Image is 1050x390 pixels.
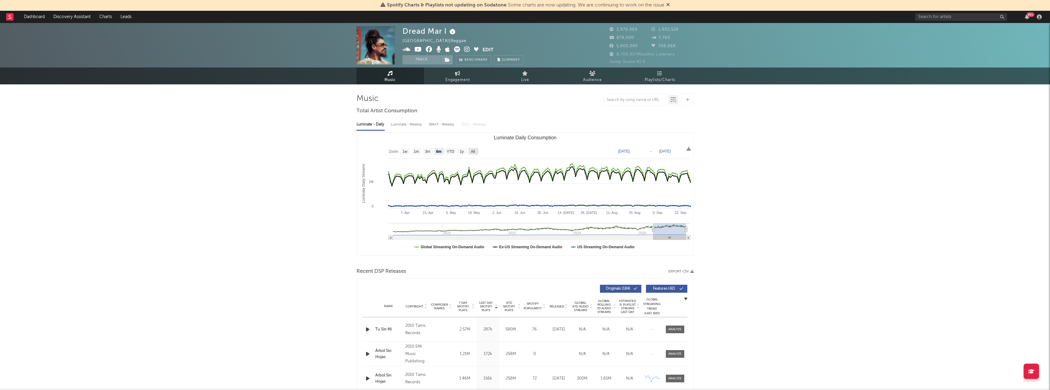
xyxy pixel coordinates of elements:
div: N/A [596,351,616,357]
a: Audience [559,68,626,84]
span: : Some charts are now updating. We are continuing to work on the issue [387,3,664,8]
div: 172k [478,351,498,357]
span: ATD Spotify Plays [501,301,517,312]
div: 2010 Tams Records [405,322,428,337]
span: Composer Names [431,303,448,310]
div: N/A [619,351,640,357]
div: N/A [572,326,593,333]
a: Arbol Sin Hojas [375,373,402,384]
text: 14. [DATE] [558,211,574,214]
text: 2. Jun [492,211,501,214]
span: 878,000 [609,36,634,40]
div: 99 + [1027,12,1034,17]
div: 0 [524,351,545,357]
span: 708,868 [651,44,676,48]
text: 30. Jun [537,211,548,214]
span: Summary [502,58,520,62]
text: 21. Apr [422,211,433,214]
div: 300M [572,376,593,382]
button: Export CSV [668,270,694,273]
span: Originals ( 184 ) [604,287,632,291]
text: Luminate Daily Streams [361,164,365,203]
a: Benchmark [456,55,491,64]
text: 16. Jun [514,211,525,214]
svg: Luminate Daily Consumption [357,133,693,255]
a: Tu Sin Mi [375,326,402,333]
div: Luminate - Daily [357,119,385,130]
span: Copyright [406,305,423,308]
div: 287k [478,326,498,333]
a: Leads [116,11,136,23]
div: N/A [619,326,640,333]
div: 2.57M [455,326,475,333]
button: Edit [483,46,494,54]
text: Ex-US Streaming On-Demand Audio [499,245,562,249]
text: 19. May [468,211,480,214]
span: Released [550,305,564,308]
div: 76 [524,326,545,333]
div: N/A [619,376,640,382]
span: Benchmark [464,56,488,64]
text: Luminate Daily Consumption [494,135,556,140]
text: 1y [460,149,464,154]
text: US Streaming On-Demand Audio [577,245,635,249]
span: 5,900,000 [609,44,638,48]
text: 5. May [446,211,456,214]
div: 2010 Tams Records [405,371,428,386]
div: Name [375,304,402,309]
div: [GEOGRAPHIC_DATA] | Reggae [403,37,473,45]
input: Search by song name or URL [604,98,668,102]
text: YTD [447,149,454,154]
div: 2010 EMI Music Publishing [405,343,428,365]
input: Search for artists [915,13,1007,21]
span: Jump Score: 41.0 [609,60,645,64]
text: 25. Aug [629,211,640,214]
span: Global Rolling 7D Audio Streams [596,299,613,314]
span: Live [521,76,529,84]
text: 3m [425,149,430,154]
span: 2,976,969 [609,28,638,32]
a: Engagement [424,68,491,84]
span: Last Day Spotify Plays [478,301,494,312]
span: Music [384,76,396,84]
span: Engagement [445,76,470,84]
span: Estimated % Playlist Streams Last Day [619,299,636,314]
text: 1m [414,149,419,154]
div: 72 [524,376,545,382]
button: Features(42) [646,285,687,293]
span: 7,760 [651,36,670,40]
span: Audience [583,76,602,84]
span: Features ( 42 ) [650,287,678,291]
a: Playlists/Charts [626,68,694,84]
button: Originals(184) [600,285,641,293]
text: Zoom [389,149,398,154]
div: [DATE] [548,376,569,382]
text: 7. Apr [401,211,410,214]
text: 1w [403,149,407,154]
div: N/A [596,326,616,333]
text: [DATE] [659,149,671,153]
span: Global ATD Audio Streams [572,301,589,312]
span: 7 Day Spotify Plays [455,301,471,312]
span: 8,700,957 Monthly Listeners [609,52,675,56]
div: Dread Mar I [403,26,457,36]
div: Árbol Sin Hojas [375,348,402,360]
div: 258M [501,351,521,357]
div: 258M [501,376,521,382]
text: Global Streaming On-Demand Audio [421,245,484,249]
div: 1.21M [455,351,475,357]
span: Dismiss [666,3,670,8]
a: Discovery Assistant [49,11,95,23]
div: Global Streaming Trend (Last 60D) [643,297,661,316]
div: 156k [478,376,498,382]
div: [DATE] [548,326,569,333]
span: 1,802,528 [651,28,679,32]
a: Charts [95,11,116,23]
span: Playlists/Charts [645,76,675,84]
div: N/A [572,351,593,357]
text: 6m [436,149,441,154]
text: 1M [368,180,373,183]
div: 1.65M [596,376,616,382]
